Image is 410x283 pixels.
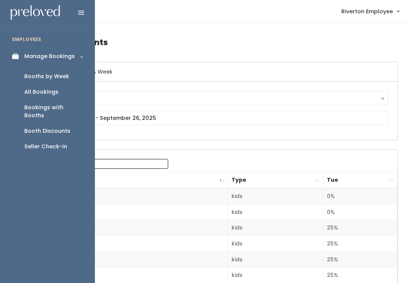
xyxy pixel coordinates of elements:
[341,7,393,16] span: Riverton Employee
[39,204,227,220] td: 2
[48,91,388,105] button: Riverton
[323,188,397,204] td: 0%
[48,111,388,125] input: September 20 - September 26, 2025
[39,220,227,236] td: 3
[227,220,323,236] td: kids
[227,252,323,267] td: kids
[227,236,323,252] td: kids
[24,88,58,96] div: All Bookings
[39,236,227,252] td: 4
[323,172,397,189] th: Tue: activate to sort column ascending
[227,188,323,204] td: kids
[24,143,67,151] div: Seller Check-in
[24,52,75,60] div: Manage Bookings
[24,127,70,135] div: Booth Discounts
[44,159,168,169] label: Search:
[227,204,323,220] td: kids
[227,172,323,189] th: Type: activate to sort column ascending
[323,252,397,267] td: 25%
[24,72,69,80] div: Booths by Week
[39,32,398,53] h4: Booth Discounts
[24,104,83,119] div: Bookings with Booths
[39,188,227,204] td: 1
[334,3,407,19] a: Riverton Employee
[39,172,227,189] th: Booth Number: activate to sort column descending
[323,204,397,220] td: 0%
[323,236,397,252] td: 25%
[323,220,397,236] td: 25%
[39,252,227,267] td: 5
[39,62,397,82] h6: Select Location & Week
[71,159,168,169] input: Search:
[55,94,381,102] div: Riverton
[11,5,60,20] img: preloved logo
